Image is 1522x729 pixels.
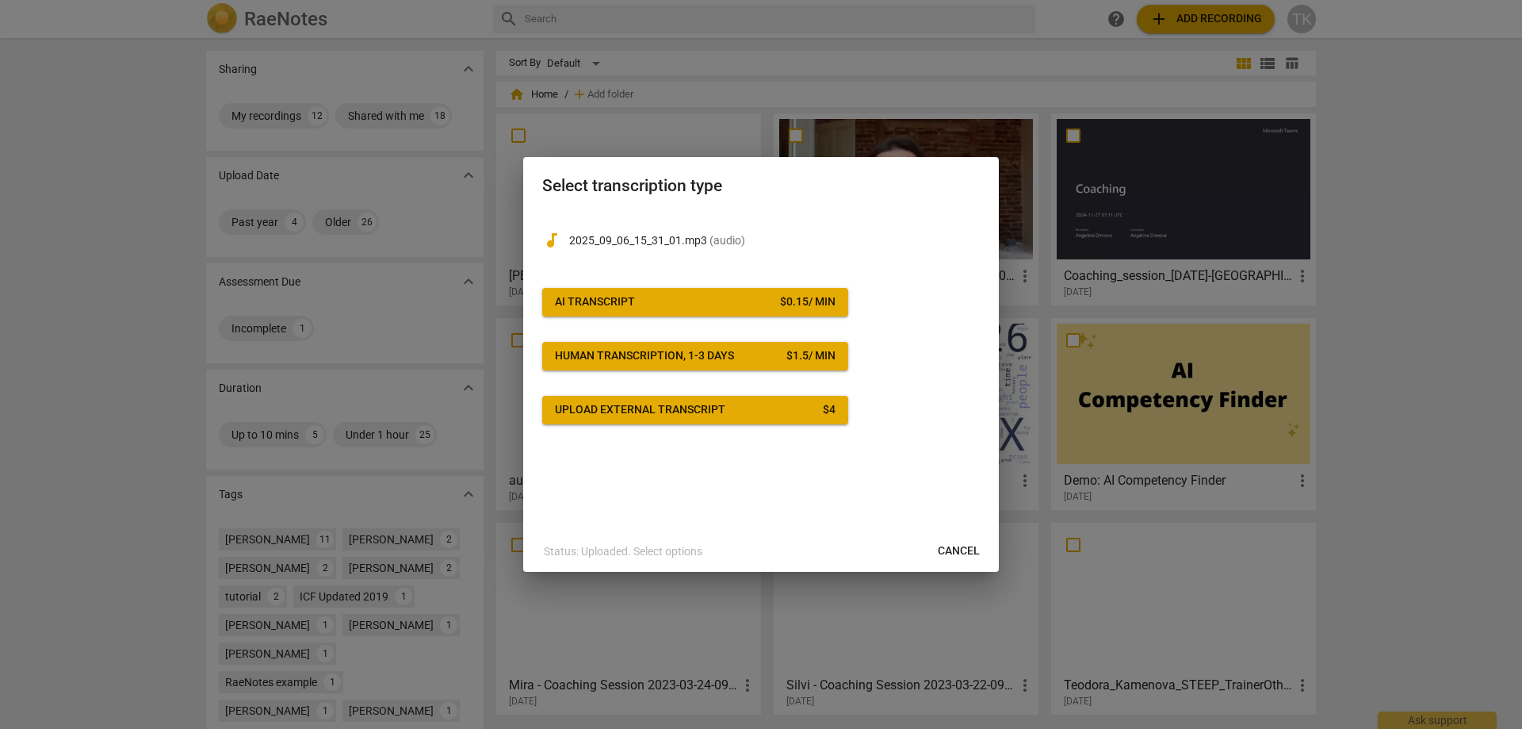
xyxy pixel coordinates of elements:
[542,396,848,424] button: Upload external transcript$4
[555,294,635,310] div: AI Transcript
[569,232,980,249] p: 2025_09_06_15_31_01.mp3(audio)
[823,402,836,418] div: $ 4
[925,537,992,566] button: Cancel
[555,402,725,418] div: Upload external transcript
[938,543,980,559] span: Cancel
[542,231,561,250] span: audiotrack
[542,342,848,370] button: Human transcription, 1-3 days$1.5/ min
[709,234,745,247] span: ( audio )
[786,348,836,364] div: $ 1.5 / min
[544,543,702,560] p: Status: Uploaded. Select options
[780,294,836,310] div: $ 0.15 / min
[542,176,980,196] h2: Select transcription type
[555,348,734,364] div: Human transcription, 1-3 days
[542,288,848,317] button: AI Transcript$0.15/ min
